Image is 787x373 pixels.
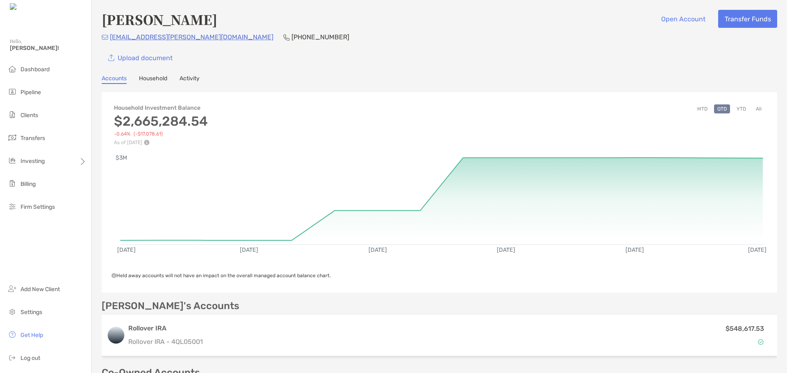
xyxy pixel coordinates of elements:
[7,284,17,294] img: add_new_client icon
[718,10,777,28] button: Transfer Funds
[20,112,38,119] span: Clients
[714,104,730,113] button: QTD
[114,140,208,145] p: As of [DATE]
[128,337,610,347] p: Rollover IRA - 4QL05001
[748,246,767,253] text: [DATE]
[368,246,387,253] text: [DATE]
[102,35,108,40] img: Email Icon
[753,104,765,113] button: All
[102,75,127,84] a: Accounts
[10,3,45,11] img: Zoe Logo
[20,181,36,188] span: Billing
[655,10,712,28] button: Open Account
[733,104,749,113] button: YTD
[128,323,610,333] h3: Rollover IRA
[20,355,40,362] span: Log out
[180,75,200,84] a: Activity
[108,327,124,344] img: logo account
[7,110,17,120] img: clients icon
[20,89,41,96] span: Pipeline
[7,307,17,316] img: settings icon
[114,131,130,137] span: -0.64%
[20,158,45,165] span: Investing
[102,49,179,67] a: Upload document
[20,309,42,316] span: Settings
[726,323,764,334] p: $548,617.53
[111,273,331,278] span: Held away accounts will not have an impact on the overall managed account balance chart.
[7,156,17,165] img: investing icon
[102,10,217,29] h4: [PERSON_NAME]
[7,353,17,362] img: logout icon
[7,87,17,97] img: pipeline icon
[20,332,43,339] span: Get Help
[20,286,60,293] span: Add New Client
[134,131,163,137] span: (-$17,078.61)
[7,64,17,74] img: dashboard icon
[240,246,258,253] text: [DATE]
[694,104,711,113] button: MTD
[117,246,136,253] text: [DATE]
[758,339,764,345] img: Account Status icon
[7,133,17,142] img: transfers icon
[20,66,50,73] span: Dashboard
[108,54,114,61] img: button icon
[291,32,349,42] p: [PHONE_NUMBER]
[626,246,644,253] text: [DATE]
[283,34,290,41] img: Phone Icon
[139,75,167,84] a: Household
[110,32,273,42] p: [EMAIL_ADDRESS][PERSON_NAME][DOMAIN_NAME]
[114,113,208,129] h3: $2,665,284.54
[10,45,86,52] span: [PERSON_NAME]!
[7,330,17,339] img: get-help icon
[497,246,515,253] text: [DATE]
[20,203,55,210] span: Firm Settings
[116,154,127,161] text: $3M
[114,104,208,111] h4: Household Investment Balance
[102,301,239,311] p: [PERSON_NAME]'s Accounts
[7,201,17,211] img: firm-settings icon
[7,179,17,188] img: billing icon
[20,135,45,142] span: Transfers
[144,140,150,145] img: Performance Info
